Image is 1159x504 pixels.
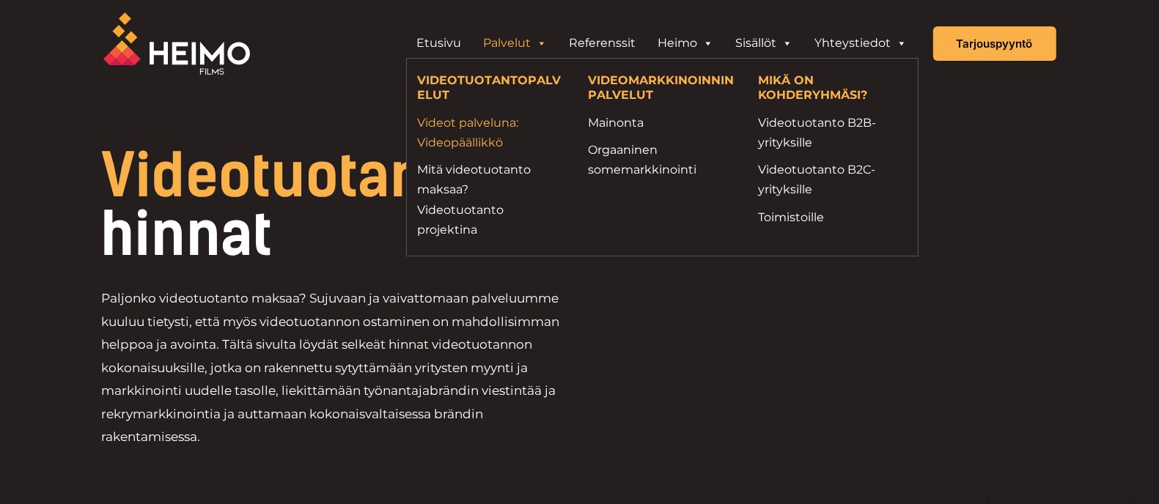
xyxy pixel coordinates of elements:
a: Mitä videotuotanto maksaa?Videotuotanto projektina [418,160,566,240]
h4: VIDEOTUOTANTOPALVELUT [418,73,566,105]
p: Paljonko videotuotanto maksaa? Sujuvaan ja vaivattomaan palveluumme kuuluu tietysti, että myös vi... [101,287,580,449]
h1: hinnat [101,147,680,264]
a: Tarjouspyyntö [933,26,1056,61]
a: Yhteystiedot [804,29,919,58]
a: Orgaaninen somemarkkinointi [588,140,736,179]
a: Etusivu [406,29,473,58]
a: Referenssit [559,29,647,58]
a: Heimo [647,29,725,58]
a: Videotuotanto B2B-yrityksille [758,113,906,152]
img: Heimo Filmsin logo [103,12,250,75]
a: Videot palveluna: Videopäällikkö [418,113,566,152]
h4: VIDEOMARKKINOINNIN PALVELUT [588,73,736,105]
aside: Header Widget 1 [399,29,926,58]
a: Palvelut [473,29,559,58]
h4: MIKÄ ON KOHDERYHMÄSI? [758,73,906,105]
a: Sisällöt [725,29,804,58]
a: Mainonta [588,113,736,133]
a: Toimistoille [758,207,906,227]
a: Videotuotanto B2C-yrityksille [758,160,906,199]
span: Videotuotannon [101,141,528,211]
